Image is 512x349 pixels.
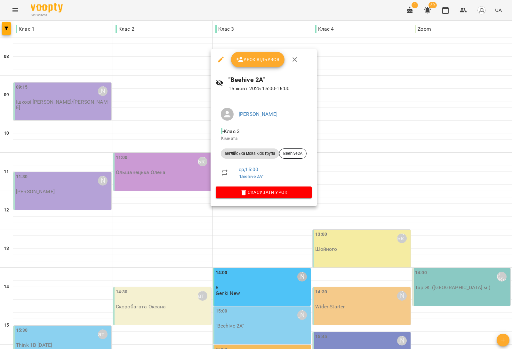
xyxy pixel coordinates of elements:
a: [PERSON_NAME] [239,111,277,117]
span: англійська мова kids група [221,151,279,156]
p: Кімната [221,135,307,142]
p: 15 жовт 2025 15:00 - 16:00 [228,85,312,92]
button: Скасувати Урок [216,186,312,198]
span: Beehive2A [279,151,306,156]
button: Урок відбувся [231,52,285,67]
div: Beehive2A [279,148,307,159]
a: "Beehive 2A" [239,174,263,179]
span: Скасувати Урок [221,188,307,196]
span: Урок відбувся [236,56,280,63]
span: - Клас 3 [221,128,241,134]
h6: "Beehive 2A" [228,75,312,85]
a: ср , 15:00 [239,166,258,172]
